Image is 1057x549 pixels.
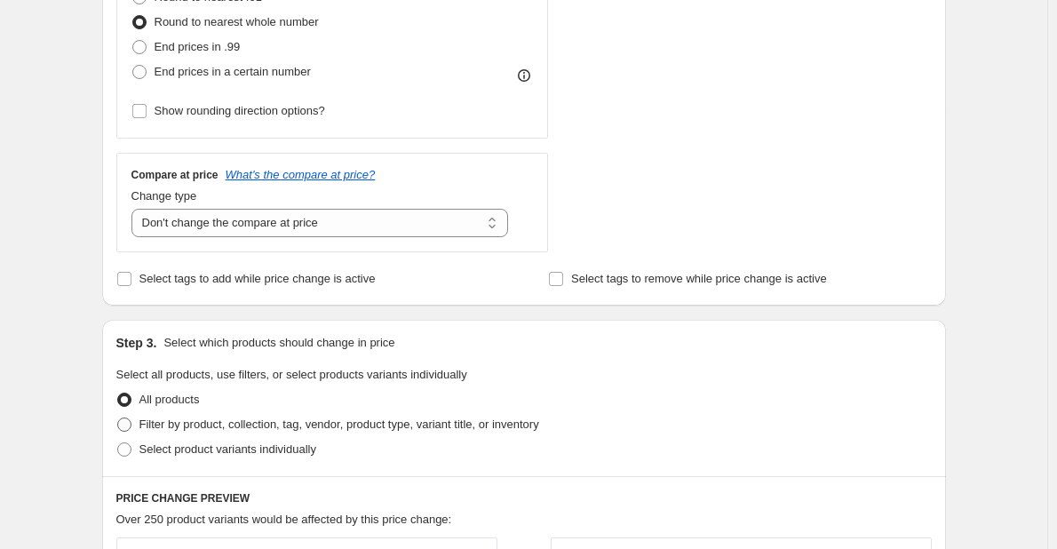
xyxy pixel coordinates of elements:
span: Filter by product, collection, tag, vendor, product type, variant title, or inventory [139,418,539,431]
h3: Compare at price [131,168,219,182]
button: What's the compare at price? [226,168,376,181]
span: Round to nearest whole number [155,15,319,28]
span: End prices in a certain number [155,65,311,78]
span: Show rounding direction options? [155,104,325,117]
h2: Step 3. [116,334,157,352]
span: Select tags to add while price change is active [139,272,376,285]
span: Select tags to remove while price change is active [571,272,827,285]
p: Select which products should change in price [163,334,394,352]
span: All products [139,393,200,406]
span: Select product variants individually [139,442,316,456]
span: Select all products, use filters, or select products variants individually [116,368,467,381]
span: Over 250 product variants would be affected by this price change: [116,513,452,526]
span: Change type [131,189,197,203]
span: End prices in .99 [155,40,241,53]
h6: PRICE CHANGE PREVIEW [116,491,932,505]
